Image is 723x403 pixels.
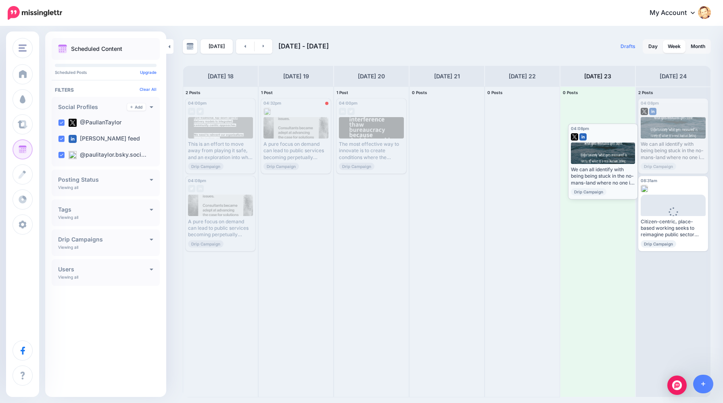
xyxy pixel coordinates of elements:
a: [DATE] [201,39,233,54]
a: Clear All [140,87,157,92]
img: twitter-square.png [641,108,648,115]
a: Drafts [616,39,640,54]
img: twitter-square.png [571,133,578,141]
h4: [DATE] 23 [584,71,611,81]
h4: [DATE] 19 [283,71,309,81]
p: Viewing all [58,245,78,250]
span: 04:08pm [641,101,659,105]
span: Drip Campaign [263,163,299,170]
img: bluesky-grey-square.png [263,108,271,115]
p: Viewing all [58,215,78,220]
p: Viewing all [58,275,78,279]
h4: Posting Status [58,177,150,183]
p: Scheduled Content [71,46,122,52]
span: Drip Campaign [641,163,676,170]
img: linkedin-grey-square.png [188,108,195,115]
span: 08:31am [641,178,657,183]
span: 04:32pm [263,101,281,105]
p: Viewing all [58,185,78,190]
a: Week [663,40,685,53]
h4: Social Profiles [58,104,127,110]
div: Open Intercom Messenger [667,376,687,395]
div: We can all identify with being being stuck in the no-mans-land where no one is responsible, but a... [641,141,706,161]
img: calendar-grey-darker.png [186,43,194,50]
span: 0 Posts [487,90,503,95]
h4: Tags [58,207,150,212]
label: @PaulIanTaylor [69,119,121,127]
img: linkedin-grey-square.png [339,108,346,115]
h4: Users [58,267,150,272]
span: Drafts [621,44,635,49]
span: Drip Campaign [339,163,374,170]
span: Drip Campaign [571,188,606,195]
a: Add [127,103,146,111]
span: 2 Posts [186,90,201,95]
span: 1 Post [261,90,273,95]
span: 04:00pm [339,101,357,105]
span: 2 Posts [638,90,653,95]
div: We can all identify with being being stuck in the no-mans-land where no one is responsible, but a... [571,166,635,186]
img: twitter-grey-square.png [347,108,355,115]
div: A pure focus on demand can lead to public services becoming perpetually overwhelmed and an ultima... [188,218,253,238]
label: @paulitaylor.bsky.soci… [69,151,146,159]
span: 1 Post [336,90,348,95]
span: Drip Campaign [188,240,224,248]
div: The most effective way to innovate is to create conditions where the bureaucracy starts to thaw, ... [339,141,404,161]
img: menu.png [19,44,27,52]
h4: [DATE] 22 [509,71,536,81]
span: 04:00pm [188,101,207,105]
img: twitter-square.png [69,119,77,127]
a: My Account [642,3,711,23]
div: Citizen-centric, place-based working seeks to reimagine public sector performance beyond a metric... [641,218,706,238]
h4: Filters [55,87,157,93]
img: linkedin-square.png [579,133,587,141]
span: 0 Posts [563,90,578,95]
a: Month [686,40,710,53]
img: linkedin-grey-square.png [196,185,204,192]
img: linkedin-square.png [69,135,77,143]
h4: [DATE] 24 [660,71,687,81]
p: Scheduled Posts [55,70,157,74]
a: Upgrade [140,70,157,75]
img: linkedin-square.png [649,108,656,115]
a: Day [644,40,662,53]
h4: [DATE] 21 [434,71,460,81]
img: calendar.png [58,44,67,53]
h4: Drip Campaigns [58,237,150,242]
img: Missinglettr [8,6,62,20]
h4: [DATE] 20 [358,71,385,81]
img: bluesky-square.png [69,151,77,159]
span: 04:08pm [571,126,589,131]
h4: [DATE] 18 [208,71,234,81]
span: [DATE] - [DATE] [278,42,329,50]
label: [PERSON_NAME] feed [69,135,140,143]
span: Drip Campaign [188,163,224,170]
img: twitter-grey-square.png [188,185,195,192]
span: Drip Campaign [641,240,676,248]
div: Loading [662,207,684,228]
span: 0 Posts [412,90,427,95]
div: This is an effort to move away from playing it safe, and an exploration into what a social busine... [188,141,253,161]
div: A pure focus on demand can lead to public services becoming perpetually overwhelmed and an ultima... [263,141,328,161]
img: twitter-grey-square.png [196,108,204,115]
img: bluesky-square.png [641,185,648,192]
span: 04:08pm [188,178,206,183]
